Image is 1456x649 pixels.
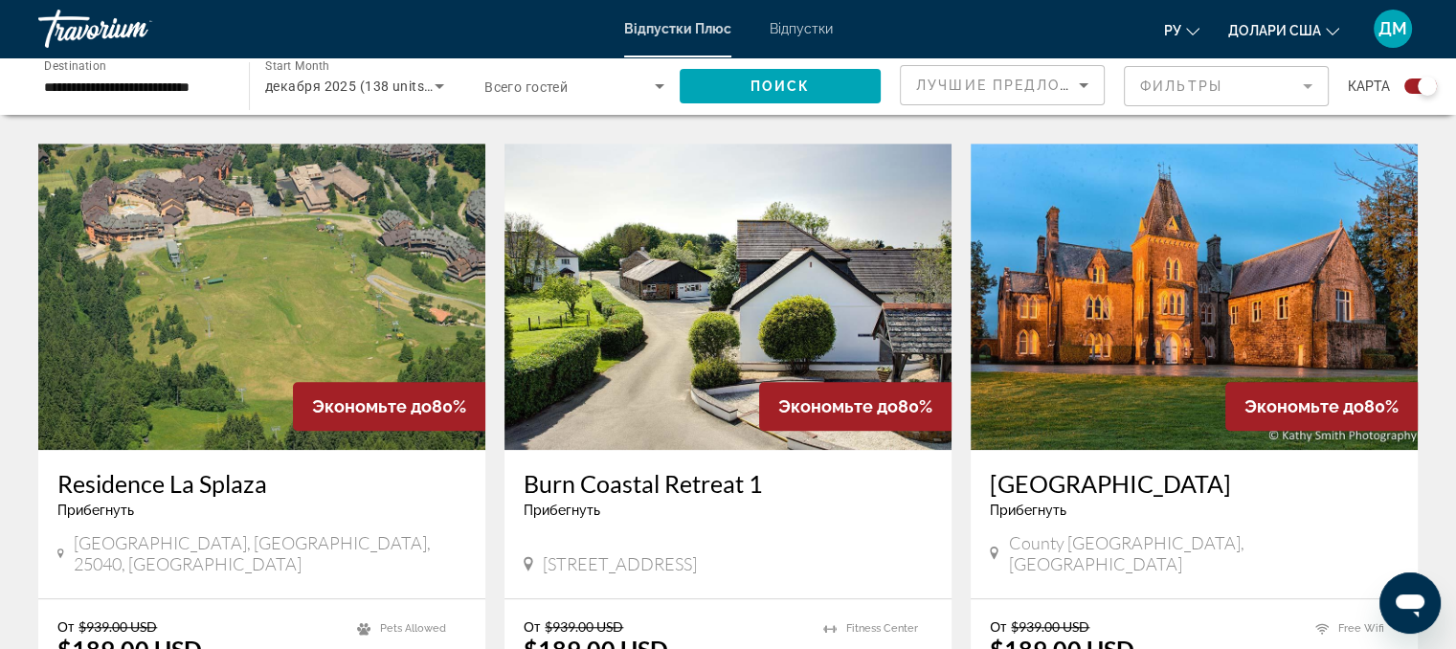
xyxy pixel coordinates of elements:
span: Pets Allowed [380,622,446,635]
span: От [524,618,540,635]
span: От [57,618,74,635]
a: Residence La Splaza [57,469,466,498]
span: Экономьте до [312,396,432,416]
span: Прибегнуть [57,503,134,518]
span: County [GEOGRAPHIC_DATA], [GEOGRAPHIC_DATA] [1008,532,1399,574]
button: Змінити мову [1164,16,1199,44]
a: Відпустки [770,21,833,36]
a: Burn Coastal Retreat 1 [524,469,932,498]
span: декабря 2025 (138 units available) [265,78,489,94]
span: Экономьте до [1244,396,1364,416]
span: карта [1348,73,1390,100]
button: Filter [1124,65,1329,107]
span: Экономьте до [778,396,898,416]
img: ii_sbp1.jpg [504,144,952,450]
div: 80% [759,382,952,431]
span: [GEOGRAPHIC_DATA], [GEOGRAPHIC_DATA], 25040, [GEOGRAPHIC_DATA] [74,532,466,574]
span: Free Wifi [1338,622,1384,635]
a: Відпустки Плюс [624,21,731,36]
span: $939.00 USD [78,618,157,635]
span: От [990,618,1006,635]
button: Поиск [680,69,881,103]
a: Траворіум [38,4,230,54]
a: [GEOGRAPHIC_DATA] [990,469,1399,498]
span: Прибегнуть [524,503,600,518]
button: Меню користувача [1368,9,1418,49]
div: 80% [293,382,485,431]
img: ii_ktp1.jpg [971,144,1418,450]
span: $939.00 USD [1011,618,1089,635]
font: Долари США [1228,23,1321,38]
iframe: Кнопка для запуску вікна повідомлення [1379,572,1441,634]
span: Всего гостей [484,79,568,95]
span: Лучшие предложения [916,78,1120,93]
span: Поиск [750,78,811,94]
button: Змінити валюту [1228,16,1339,44]
span: Destination [44,58,106,72]
font: ру [1164,23,1181,38]
img: ii_saz1.jpg [38,144,485,450]
div: 80% [1225,382,1418,431]
span: $939.00 USD [545,618,623,635]
mat-select: Sort by [916,74,1088,97]
font: ДМ [1378,18,1407,38]
span: Прибегнуть [990,503,1066,518]
span: Start Month [265,59,329,73]
span: [STREET_ADDRESS] [543,553,697,574]
span: Fitness Center [846,622,918,635]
